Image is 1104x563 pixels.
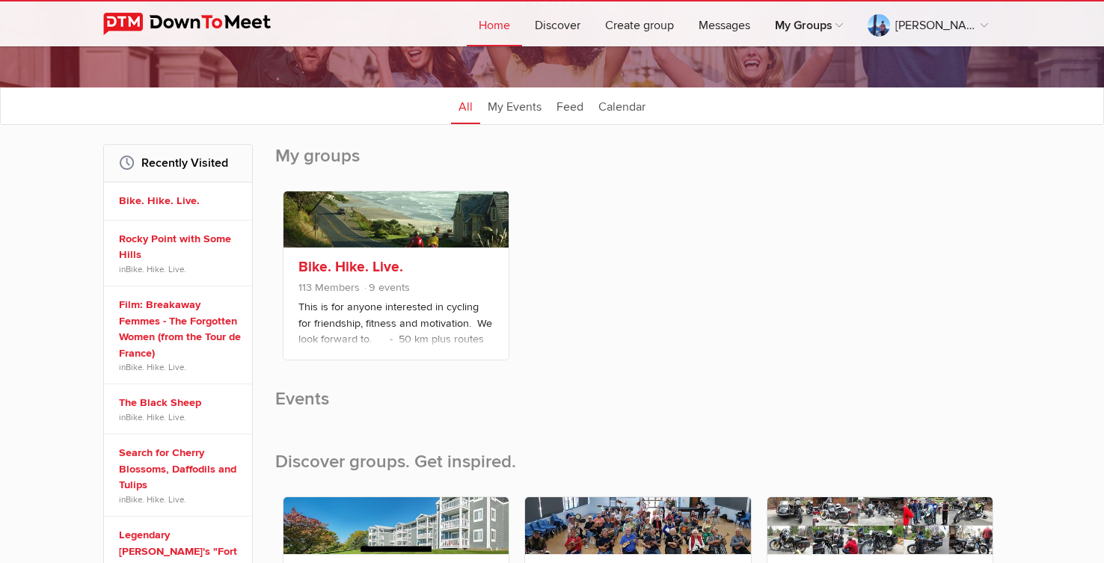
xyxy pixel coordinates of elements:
span: 113 Members [298,281,360,294]
span: 9 events [363,281,410,294]
a: Rocky Point with Some Hills [119,231,242,263]
a: My Events [480,87,549,124]
span: in [119,411,242,423]
a: Search for Cherry Blossoms, Daffodils and Tulips [119,445,242,493]
a: Messages [687,1,762,46]
h2: Events [275,387,1001,426]
img: DownToMeet [103,13,294,35]
a: Bike. Hike. Live. [126,412,186,422]
a: Bike. Hike. Live. [298,258,403,276]
span: in [119,361,242,373]
a: Create group [593,1,686,46]
h2: My groups [275,144,1001,183]
h2: Recently Visited [119,145,237,181]
h2: Discover groups. Get inspired. [275,426,1001,489]
a: [PERSON_NAME]*fn [856,1,1000,46]
span: in [119,493,242,505]
p: This is for anyone interested in cycling for friendship, fitness and motivation. We look forward ... [298,299,494,374]
a: All [451,87,480,124]
a: Bike. Hike. Live. [126,264,186,274]
a: Discover [523,1,592,46]
a: Bike. Hike. Live. [126,494,186,505]
a: Film: Breakaway Femmes - The Forgotten Women (from the Tour de France) [119,297,242,361]
a: Bike. Hike. Live. [119,193,242,209]
a: Home [467,1,522,46]
a: Feed [549,87,591,124]
a: My Groups [763,1,855,46]
a: Calendar [591,87,653,124]
a: The Black Sheep [119,395,242,411]
span: in [119,263,242,275]
a: Bike. Hike. Live. [126,362,186,372]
